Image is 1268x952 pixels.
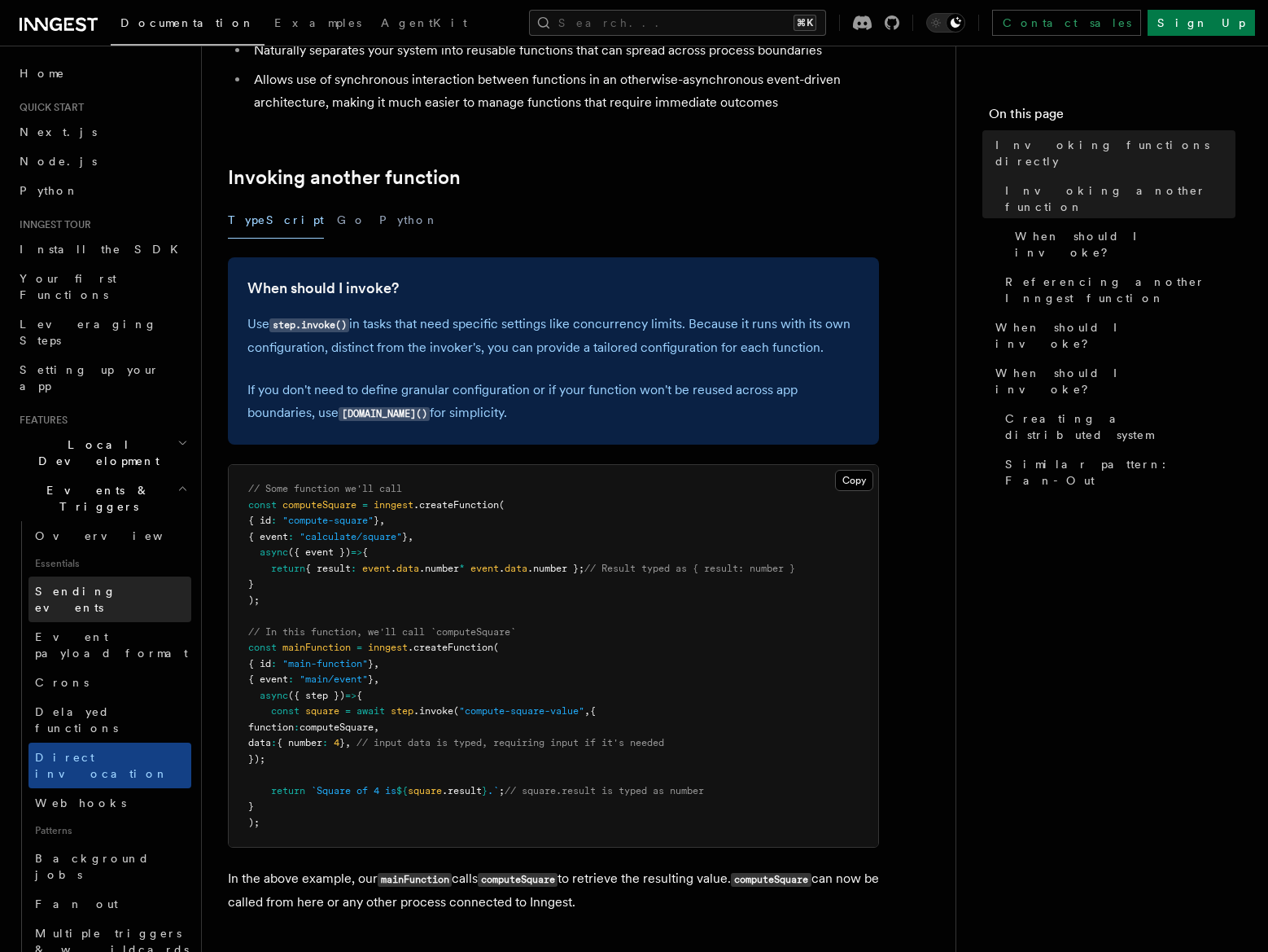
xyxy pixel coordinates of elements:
[248,594,260,606] span: );
[408,531,413,542] span: ,
[300,673,368,685] span: "main/event"
[499,563,505,574] span: .
[111,5,265,46] a: Documentation
[120,16,255,29] span: Documentation
[35,676,89,689] span: Crons
[374,658,379,669] span: ,
[271,785,305,796] span: return
[368,673,374,685] span: }
[482,785,488,796] span: }
[408,785,442,796] span: square
[271,658,277,669] span: :
[300,531,402,542] span: "calculate/square"
[13,59,191,88] a: Home
[499,499,505,511] span: (
[995,319,1235,352] span: When should I invoke?
[28,697,191,743] a: Delayed functions
[529,10,826,36] button: Search...⌘K
[396,563,419,574] span: data
[305,705,339,717] span: square
[374,722,379,733] span: ,
[35,897,118,910] span: Fan out
[260,546,288,558] span: async
[305,563,351,574] span: { result
[13,476,191,521] button: Events & Triggers
[368,642,408,653] span: inngest
[992,10,1141,36] a: Contact sales
[20,65,65,81] span: Home
[362,563,391,574] span: event
[247,277,399,300] a: When should I invoke?
[13,264,191,309] a: Your first Functions
[35,630,188,660] span: Event payload format
[28,521,191,551] a: Overview
[248,626,516,638] span: // In this function, we'll call `computeSquare`
[413,499,499,511] span: .createFunction
[499,785,505,796] span: ;
[794,15,816,31] kbd: ⌘K
[311,785,396,796] span: `Square of 4 is
[265,5,371,44] a: Examples
[590,705,596,717] span: {
[368,658,374,669] span: }
[505,785,704,796] span: // square.result is typed as number
[527,563,584,574] span: .number };
[413,705,453,717] span: .invoke
[995,365,1235,397] span: When should I invoke?
[374,515,379,526] span: }
[391,563,396,574] span: .
[248,578,254,590] span: }
[35,529,203,542] span: Overview
[391,705,413,717] span: step
[13,482,177,515] span: Events & Triggers
[379,515,385,526] span: ,
[408,642,493,653] span: .createFunction
[248,753,265,765] span: });
[345,690,356,701] span: =>
[351,546,362,558] span: =>
[248,658,271,669] span: { id
[999,267,1235,313] a: Referencing another Inngest function
[13,437,177,469] span: Local Development
[35,705,118,735] span: Delayed functions
[248,499,277,511] span: const
[288,546,351,558] span: ({ event })
[731,873,811,887] code: computeSquare
[28,668,191,697] a: Crons
[300,722,374,733] span: computeSquare
[835,470,873,491] button: Copy
[248,531,288,542] span: { event
[249,68,879,114] li: Allows use of synchronous interaction between functions in an otherwise-asynchronous event-driven...
[282,499,356,511] span: computeSquare
[374,499,413,511] span: inngest
[999,450,1235,495] a: Similar pattern: Fan-Out
[28,622,191,668] a: Event payload format
[228,867,879,914] p: In the above example, our calls to retrieve the resulting value. can now be called from here or a...
[351,563,356,574] span: :
[28,788,191,818] a: Webhooks
[260,690,288,701] span: async
[1008,222,1235,267] a: When should I invoke?
[459,705,584,717] span: "compute-square-value"
[271,705,300,717] span: const
[371,5,477,44] a: AgentKit
[20,272,116,301] span: Your first Functions
[28,743,191,788] a: Direct invocation
[20,318,157,347] span: Leveraging Steps
[20,363,160,393] span: Setting up your app
[13,218,91,231] span: Inngest tour
[339,407,430,421] code: [DOMAIN_NAME]()
[999,404,1235,450] a: Creating a distributed system
[249,39,879,62] li: Naturally separates your system into reusable functions that can spread across process boundaries
[356,642,362,653] span: =
[13,414,68,427] span: Features
[419,563,459,574] span: .number
[470,563,499,574] span: event
[1148,10,1255,36] a: Sign Up
[282,515,374,526] span: "compute-square"
[13,117,191,147] a: Next.js
[362,546,368,558] span: {
[274,16,361,29] span: Examples
[248,722,294,733] span: function
[995,137,1235,169] span: Invoking functions directly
